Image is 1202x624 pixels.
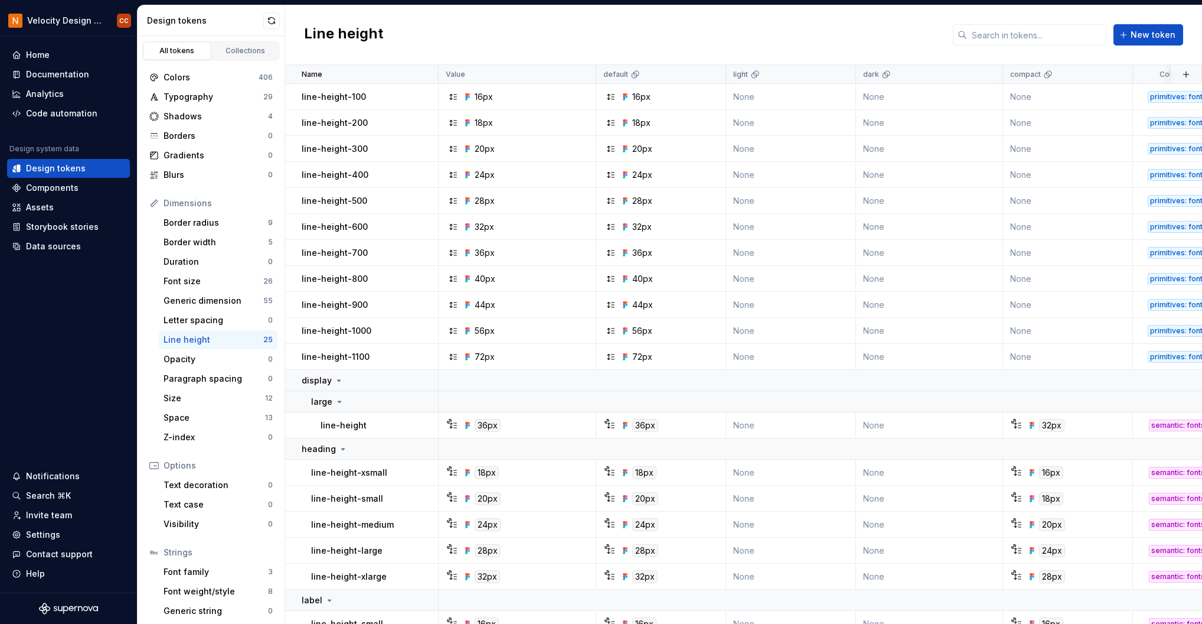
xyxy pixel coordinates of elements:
div: Home [26,49,50,61]
div: Shadows [164,110,268,122]
button: Velocity Design System by NAVEXCC [2,8,135,33]
div: 25 [263,335,273,344]
td: None [726,84,856,110]
div: Border width [164,236,268,248]
div: 36px [632,419,658,432]
div: Design tokens [26,162,86,174]
td: None [856,136,1003,162]
p: default [603,70,628,79]
p: Name [302,70,322,79]
input: Search in tokens... [967,24,1106,45]
td: None [856,214,1003,240]
td: None [1003,136,1133,162]
p: label [302,594,322,606]
div: Invite team [26,509,72,521]
div: 0 [268,151,273,160]
div: Size [164,392,265,404]
div: 16px [1039,466,1063,479]
a: Colors406 [145,68,277,87]
div: Dimensions [164,197,273,209]
td: None [856,512,1003,538]
p: dark [863,70,879,79]
p: line-height [321,420,367,431]
td: None [1003,110,1133,136]
div: Generic string [164,605,268,617]
div: 28px [475,544,501,557]
div: 29 [263,92,273,102]
td: None [856,538,1003,564]
a: Letter spacing0 [159,311,277,330]
p: heading [302,443,336,455]
p: line-height-1100 [302,351,370,363]
div: 32px [1039,419,1064,432]
div: 24px [632,169,652,181]
div: Help [26,568,45,580]
div: 40px [632,273,653,285]
div: 18px [632,466,656,479]
div: Design tokens [147,15,263,27]
p: display [302,375,332,386]
button: Search ⌘K [7,486,130,505]
div: Typography [164,91,263,103]
div: 13 [265,413,273,422]
div: Opacity [164,353,268,365]
div: 36px [475,247,495,259]
div: Design system data [9,144,79,154]
div: Z-index [164,431,268,443]
div: Components [26,182,79,194]
a: Z-index0 [159,428,277,447]
div: 28px [1039,570,1065,583]
td: None [726,266,856,292]
div: 36px [475,419,501,432]
p: line-height-xsmall [311,467,387,479]
td: None [1003,344,1133,370]
a: Size12 [159,389,277,408]
div: 32px [475,221,494,233]
a: Visibility0 [159,515,277,534]
td: None [856,188,1003,214]
div: 18px [632,117,651,129]
div: Blurs [164,169,268,181]
td: None [726,486,856,512]
a: Generic dimension55 [159,291,277,310]
td: None [1003,214,1133,240]
a: Blurs0 [145,165,277,184]
a: Opacity0 [159,350,277,369]
a: Font family3 [159,563,277,581]
div: 0 [268,606,273,616]
a: Duration0 [159,252,277,271]
div: Options [164,460,273,472]
td: None [726,188,856,214]
div: Generic dimension [164,295,263,307]
div: Font size [164,275,263,287]
p: Value [446,70,465,79]
a: Assets [7,198,130,217]
td: None [856,344,1003,370]
div: 20px [1039,518,1065,531]
div: 18px [1039,492,1063,505]
a: Borders0 [145,126,277,145]
div: 72px [475,351,495,363]
p: line-height-large [311,545,383,557]
div: 24px [632,518,658,531]
td: None [726,136,856,162]
td: None [856,84,1003,110]
div: Documentation [26,69,89,80]
td: None [726,344,856,370]
a: Border width5 [159,233,277,252]
div: 0 [268,480,273,490]
div: Gradients [164,149,268,161]
div: Search ⌘K [26,490,71,502]
a: Typography29 [145,87,277,106]
div: 20px [632,492,658,505]
p: line-height-1000 [302,325,371,337]
div: 56px [632,325,652,337]
td: None [1003,318,1133,344]
div: Settings [26,529,60,541]
p: compact [1010,70,1041,79]
div: 28px [475,195,495,207]
div: 20px [475,143,495,155]
button: Help [7,564,130,583]
a: Gradients0 [145,146,277,165]
td: None [726,538,856,564]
